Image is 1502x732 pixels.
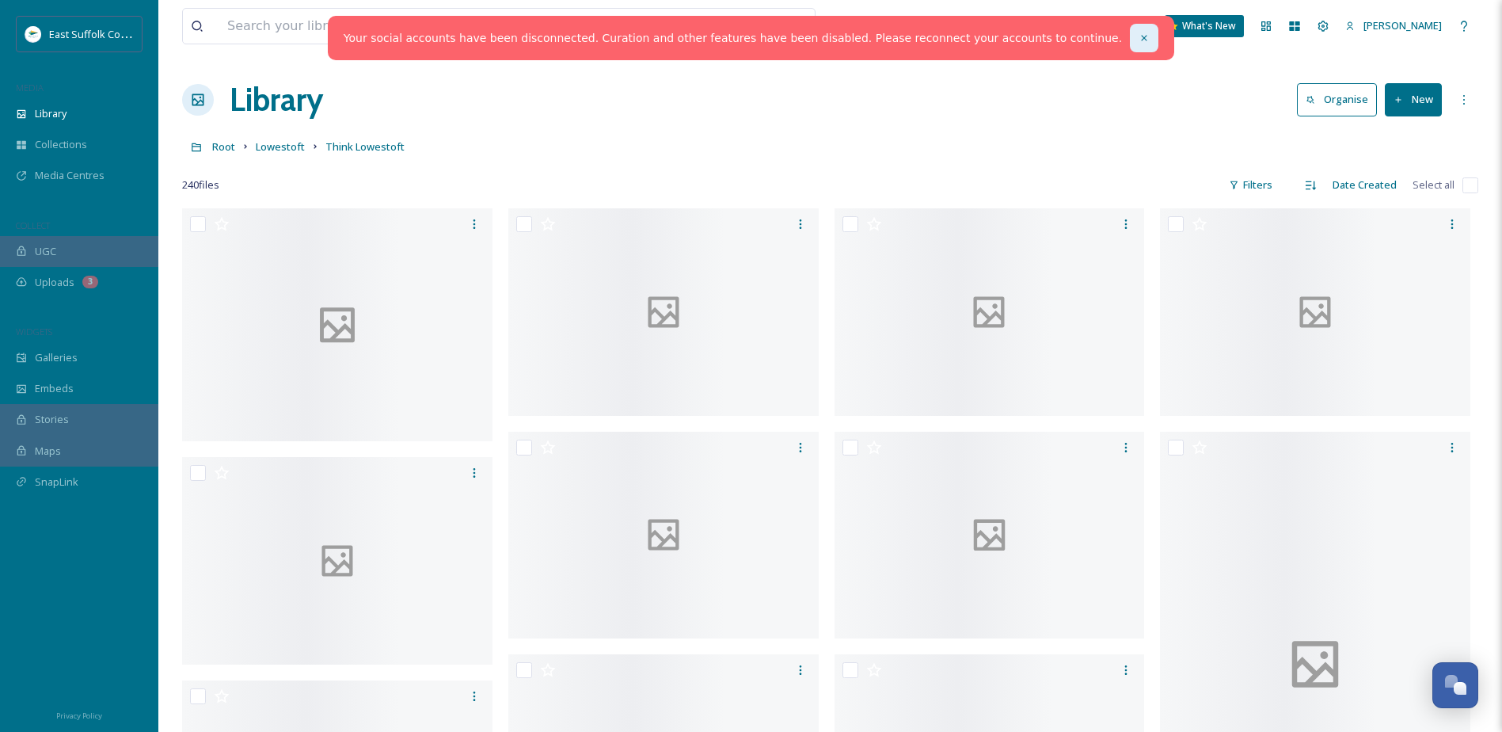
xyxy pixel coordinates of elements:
span: Galleries [35,350,78,365]
span: Maps [35,444,61,459]
a: [PERSON_NAME] [1337,10,1450,41]
a: What's New [1165,15,1244,37]
span: 240 file s [182,177,219,193]
span: [PERSON_NAME] [1363,18,1442,32]
span: Embeds [35,381,74,396]
button: Organise [1297,83,1377,116]
span: Select all [1413,177,1454,193]
span: MEDIA [16,82,44,93]
span: WIDGETS [16,326,52,337]
div: 3 [82,276,98,288]
span: Media Centres [35,168,105,183]
div: Date Created [1325,170,1405,200]
span: UGC [35,244,56,259]
div: Filters [1221,170,1280,200]
a: Privacy Policy [56,705,102,724]
span: Stories [35,412,69,427]
span: Think Lowestoft [325,139,405,154]
span: COLLECT [16,219,50,231]
input: Search your library [219,9,657,44]
a: Root [212,137,235,156]
span: Collections [35,137,87,152]
a: View all files [714,10,807,41]
span: Root [212,139,235,154]
span: Uploads [35,275,74,290]
span: Privacy Policy [56,711,102,721]
button: New [1385,83,1442,116]
span: SnapLink [35,475,78,490]
a: Your social accounts have been disconnected. Curation and other features have been disabled. Plea... [344,30,1122,47]
a: Think Lowestoft [325,137,405,156]
a: Lowestoft [256,137,305,156]
img: ESC%20Logo.png [25,26,41,42]
a: Library [230,76,323,124]
button: Open Chat [1432,662,1478,708]
span: Library [35,106,67,121]
span: Lowestoft [256,139,305,154]
span: East Suffolk Council [49,26,143,41]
